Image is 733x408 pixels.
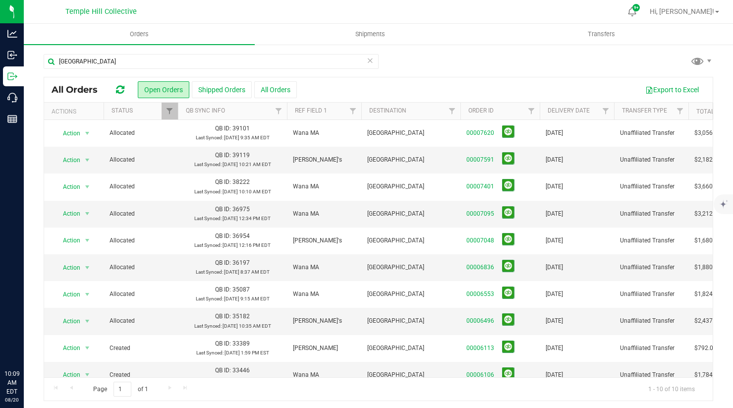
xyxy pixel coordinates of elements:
span: Hi, [PERSON_NAME]! [650,7,714,15]
button: Export to Excel [639,81,705,98]
span: [GEOGRAPHIC_DATA] [367,155,454,165]
span: [DATE] [546,370,563,380]
span: [DATE] 1:59 PM EST [225,350,269,355]
span: $1,824.00 [694,290,721,299]
span: [PERSON_NAME]'s [293,236,342,245]
span: select [81,207,94,221]
span: [DATE] [546,263,563,272]
a: Delivery Date [548,107,590,114]
a: 00006106 [466,370,494,380]
span: Last Synced: [196,350,224,355]
span: select [81,126,94,140]
span: 36954 [232,233,250,239]
span: Orders [116,30,162,39]
a: Filter [444,103,460,119]
span: select [81,261,94,275]
span: Unaffiliated Transfer [620,344,682,353]
span: 38222 [232,178,250,185]
span: [GEOGRAPHIC_DATA] [367,316,454,326]
span: Unaffiliated Transfer [620,209,682,219]
span: $3,056.00 [694,128,721,138]
span: [DATE] [546,316,563,326]
a: 00006113 [466,344,494,353]
span: 36197 [232,259,250,266]
span: [DATE] [546,182,563,191]
span: Action [54,288,81,301]
span: [DATE] [546,128,563,138]
inline-svg: Reports [7,114,17,124]
span: Allocated [110,290,172,299]
button: Shipped Orders [192,81,252,98]
span: $3,660.00 [694,182,721,191]
span: Wana MA [293,290,319,299]
span: Unaffiliated Transfer [620,290,682,299]
span: [DATE] 8:37 AM EDT [224,269,270,275]
span: [GEOGRAPHIC_DATA] [367,263,454,272]
span: Allocated [110,128,172,138]
span: Unaffiliated Transfer [620,155,682,165]
a: Filter [523,103,540,119]
span: 35087 [232,286,250,293]
span: [GEOGRAPHIC_DATA] [367,370,454,380]
a: 00007401 [466,182,494,191]
span: Last Synced: [194,216,222,221]
a: Filter [162,103,178,119]
span: $3,212.00 [694,209,721,219]
span: Action [54,126,81,140]
iframe: Resource center [10,329,40,358]
span: [PERSON_NAME]'s [293,155,342,165]
span: Last Synced: [196,296,223,301]
a: 00007048 [466,236,494,245]
span: Unaffiliated Transfer [620,182,682,191]
span: Action [54,368,81,382]
span: Action [54,341,81,355]
span: $2,182.00 [694,155,721,165]
span: [DATE] 10:21 AM EDT [223,162,271,167]
span: [DATE] 12:34 PM EDT [223,216,271,221]
span: 1 - 10 of 10 items [640,382,703,397]
span: [PERSON_NAME] [293,344,338,353]
span: Unaffiliated Transfer [620,316,682,326]
span: 39119 [232,152,250,159]
span: Page of 1 [85,382,156,397]
span: Allocated [110,155,172,165]
input: Search Order ID, Destination, Customer PO... [44,54,379,69]
span: Clear [367,54,374,67]
span: Unaffiliated Transfer [620,128,682,138]
span: Last Synced: [194,189,222,194]
a: Filter [345,103,361,119]
span: [GEOGRAPHIC_DATA] [367,344,454,353]
span: [GEOGRAPHIC_DATA] [367,290,454,299]
span: QB ID: [215,313,231,320]
span: Wana MA [293,128,319,138]
span: Wana MA [293,263,319,272]
a: 00007095 [466,209,494,219]
span: 33389 [232,340,250,347]
span: Wana MA [293,370,319,380]
span: [DATE] 10:35 AM EDT [223,323,271,329]
span: All Orders [52,84,108,95]
a: Filter [271,103,287,119]
inline-svg: Analytics [7,29,17,39]
span: select [81,233,94,247]
a: Status [112,107,133,114]
p: 08/20 [4,396,19,404]
span: 35182 [232,313,250,320]
p: 10:09 AM EDT [4,369,19,396]
a: 00006553 [466,290,494,299]
span: Wana MA [293,182,319,191]
span: Allocated [110,209,172,219]
span: QB ID: [215,206,231,213]
a: 00007591 [466,155,494,165]
span: select [81,368,94,382]
span: select [81,180,94,194]
a: Transfers [486,24,717,45]
span: select [81,288,94,301]
span: Wana MA [293,209,319,219]
span: QB ID: [215,367,231,374]
span: QB ID: [215,286,231,293]
span: $1,880.00 [694,263,721,272]
span: Action [54,233,81,247]
span: [DATE] [546,290,563,299]
button: All Orders [254,81,297,98]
